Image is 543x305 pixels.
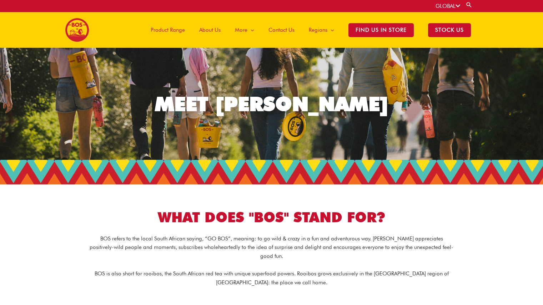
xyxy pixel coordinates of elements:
[348,23,414,37] span: Find Us in Store
[261,12,302,48] a: Contact Us
[90,269,454,287] p: BOS is also short for rooibos, the South African red tea with unique superfood powers. Rooibos gr...
[302,12,341,48] a: Regions
[65,18,89,42] img: BOS logo finals-200px
[199,19,221,41] span: About Us
[309,19,327,41] span: Regions
[268,19,295,41] span: Contact Us
[138,12,478,48] nav: Site Navigation
[155,94,388,114] div: MEET [PERSON_NAME]
[72,208,472,227] h1: WHAT DOES "BOS" STAND FOR?
[144,12,192,48] a: Product Range
[436,3,460,9] a: GLOBAL
[235,19,247,41] span: More
[192,12,228,48] a: About Us
[466,1,473,8] a: Search button
[151,19,185,41] span: Product Range
[341,12,421,48] a: Find Us in Store
[228,12,261,48] a: More
[428,23,471,37] span: STOCK US
[90,234,454,261] p: BOS refers to the local South African saying, “GO BOS”, meaning: to go wild & crazy in a fun and ...
[421,12,478,48] a: STOCK US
